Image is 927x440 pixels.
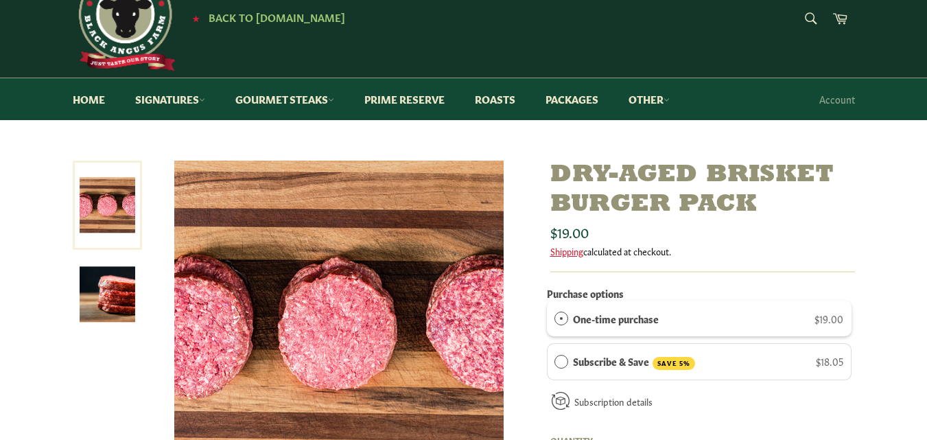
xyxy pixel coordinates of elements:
[185,12,345,23] a: ★ Back to [DOMAIN_NAME]
[574,395,653,408] a: Subscription details
[573,311,659,326] label: One-time purchase
[351,78,458,120] a: Prime Reserve
[554,354,568,369] div: Subscribe & Save
[222,78,348,120] a: Gourmet Steaks
[653,357,695,370] span: SAVE 5%
[550,245,855,257] div: calculated at checkout.
[532,78,612,120] a: Packages
[121,78,219,120] a: Signatures
[615,78,683,120] a: Other
[816,354,843,368] span: $18.05
[461,78,529,120] a: Roasts
[59,78,119,120] a: Home
[550,161,855,220] h1: Dry-Aged Brisket Burger Pack
[554,311,568,326] div: One-time purchase
[812,79,862,119] a: Account
[547,286,624,300] label: Purchase options
[192,12,200,23] span: ★
[80,266,135,322] img: Dry-Aged Brisket Burger Pack
[550,222,589,241] span: $19.00
[209,10,345,24] span: Back to [DOMAIN_NAME]
[550,244,583,257] a: Shipping
[814,312,843,325] span: $19.00
[573,354,695,370] label: Subscribe & Save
